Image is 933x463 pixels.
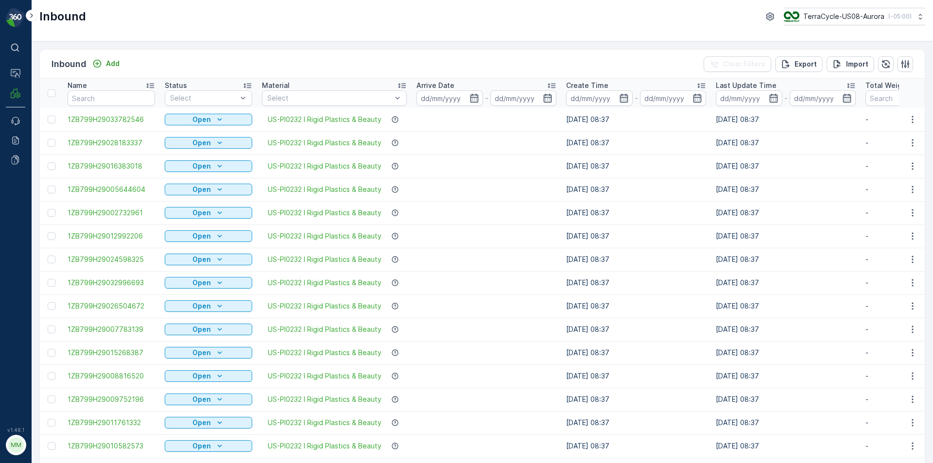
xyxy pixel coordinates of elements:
p: Export [795,59,817,69]
p: Clear Filters [723,59,765,69]
p: Select [267,93,392,103]
p: Arrive Date [416,81,454,90]
span: US-PI0232 I Rigid Plastics & Beauty [268,348,381,358]
div: Toggle Row Selected [48,395,55,403]
button: Open [165,324,252,335]
p: Open [192,231,211,241]
td: [DATE] 08:37 [561,271,711,294]
td: [DATE] 08:37 [711,271,861,294]
a: 1ZB799H29028183337 [68,138,155,148]
a: US-PI0232 I Rigid Plastics & Beauty [268,325,381,334]
p: Name [68,81,87,90]
div: MM [8,437,24,453]
button: Add [88,58,123,69]
a: 1ZB799H29032996693 [68,278,155,288]
input: dd/mm/yyyy [790,90,856,106]
div: Toggle Row Selected [48,326,55,333]
td: [DATE] 08:37 [561,201,711,224]
span: US-PI0232 I Rigid Plastics & Beauty [268,371,381,381]
td: [DATE] 08:37 [561,318,711,341]
button: Export [775,56,823,72]
td: [DATE] 08:37 [711,388,861,411]
p: Status [165,81,187,90]
td: [DATE] 08:37 [711,224,861,248]
div: Toggle Row Selected [48,209,55,217]
p: Open [192,394,211,404]
a: 1ZB799H29007783139 [68,325,155,334]
button: Open [165,300,252,312]
p: - [635,92,638,104]
p: Open [192,115,211,124]
p: Open [192,418,211,428]
p: Open [192,325,211,334]
input: dd/mm/yyyy [716,90,782,106]
button: Open [165,160,252,172]
img: logo [6,8,25,27]
td: [DATE] 08:37 [711,341,861,364]
a: 1ZB799H29016383018 [68,161,155,171]
p: - [485,92,488,104]
a: 1ZB799H29033782546 [68,115,155,124]
p: Open [192,348,211,358]
td: [DATE] 08:37 [711,131,861,154]
p: Open [192,208,211,218]
td: [DATE] 08:37 [561,341,711,364]
td: [DATE] 08:37 [711,411,861,434]
td: [DATE] 08:37 [561,248,711,271]
div: Toggle Row Selected [48,162,55,170]
p: Open [192,255,211,264]
div: Toggle Row Selected [48,232,55,240]
td: [DATE] 08:37 [711,434,861,458]
a: 1ZB799H29005644604 [68,185,155,194]
span: 1ZB799H29026504672 [68,301,155,311]
td: [DATE] 08:37 [711,364,861,388]
a: US-PI0232 I Rigid Plastics & Beauty [268,138,381,148]
a: US-PI0232 I Rigid Plastics & Beauty [268,185,381,194]
div: Toggle Row Selected [48,139,55,147]
a: 1ZB799H29008816520 [68,371,155,381]
p: Inbound [52,57,86,71]
input: dd/mm/yyyy [566,90,633,106]
td: [DATE] 08:37 [561,154,711,178]
img: image_ci7OI47.png [784,11,799,22]
a: 1ZB799H29010582573 [68,441,155,451]
p: Open [192,138,211,148]
a: US-PI0232 I Rigid Plastics & Beauty [268,278,381,288]
p: Open [192,441,211,451]
a: US-PI0232 I Rigid Plastics & Beauty [268,301,381,311]
a: 1ZB799H29024598325 [68,255,155,264]
button: Open [165,347,252,359]
td: [DATE] 08:37 [561,108,711,131]
input: dd/mm/yyyy [416,90,483,106]
div: Toggle Row Selected [48,256,55,263]
a: 1ZB799H29009752196 [68,394,155,404]
div: Toggle Row Selected [48,372,55,380]
p: Open [192,371,211,381]
div: Toggle Row Selected [48,349,55,357]
td: [DATE] 08:37 [561,224,711,248]
a: US-PI0232 I Rigid Plastics & Beauty [268,161,381,171]
a: US-PI0232 I Rigid Plastics & Beauty [268,255,381,264]
input: Search [68,90,155,106]
a: US-PI0232 I Rigid Plastics & Beauty [268,115,381,124]
span: 1ZB799H29002732961 [68,208,155,218]
span: v 1.48.1 [6,427,25,433]
td: [DATE] 08:37 [711,248,861,271]
a: US-PI0232 I Rigid Plastics & Beauty [268,441,381,451]
a: US-PI0232 I Rigid Plastics & Beauty [268,231,381,241]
